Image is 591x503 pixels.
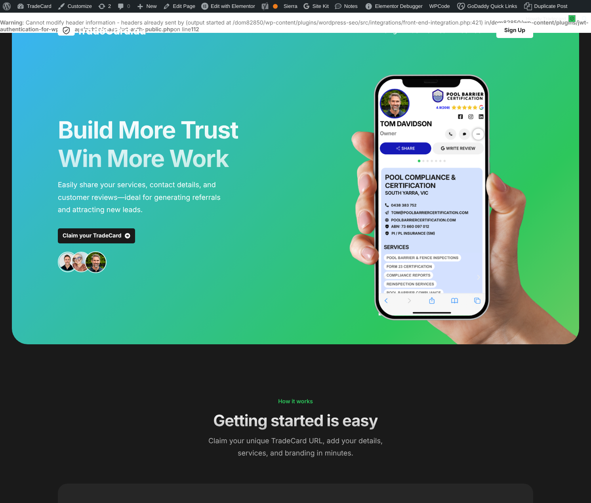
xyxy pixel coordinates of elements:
[213,411,377,430] span: Getting started is easy
[523,13,579,25] a: Howdy,
[410,27,446,34] a: Get Verified
[460,27,484,34] a: Contact
[313,3,329,9] span: Site Kit
[504,28,525,33] span: Sign Up
[273,4,278,9] div: OK
[58,398,533,406] h6: How it works
[211,3,255,9] span: Edit with Elementor
[543,16,566,22] span: Tradecard
[496,23,533,38] a: Sign Up
[58,228,135,243] a: Claim your TradeCard
[376,27,397,34] a: Pricing
[58,179,224,216] p: Easily share your services, contact details, and customer reviews—ideal for generating referrals ...
[58,116,238,173] span: Build More Trust Win More Work
[63,233,122,239] span: Claim your TradeCard
[200,435,391,460] p: Claim your unique TradeCard URL, add your details, services, and branding in minutes.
